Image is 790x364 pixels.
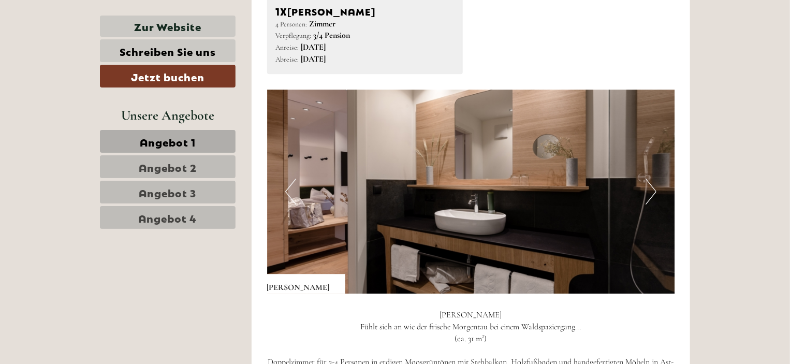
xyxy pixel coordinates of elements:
[276,3,455,18] div: [PERSON_NAME]
[139,210,197,225] span: Angebot 4
[8,28,152,60] div: Guten Tag, wie können wir Ihnen helfen?
[310,19,336,29] b: Zimmer
[100,16,236,37] a: Zur Website
[335,268,408,291] button: Senden
[16,50,147,57] small: 20:26
[16,30,147,38] div: [GEOGRAPHIC_DATA]
[139,185,197,199] span: Angebot 3
[646,179,656,205] button: Next
[267,274,345,294] div: [PERSON_NAME]
[285,179,296,205] button: Previous
[276,3,288,18] b: 1x
[100,106,236,125] div: Unsere Angebote
[100,65,236,88] a: Jetzt buchen
[139,159,197,174] span: Angebot 2
[276,20,308,28] small: 4 Personen:
[276,55,299,64] small: Abreise:
[276,43,299,52] small: Anreise:
[276,31,312,40] small: Verpflegung:
[314,30,350,40] b: 3/4 Pension
[140,134,196,149] span: Angebot 1
[100,39,236,62] a: Schreiben Sie uns
[301,42,326,52] b: [DATE]
[185,8,223,25] div: [DATE]
[301,54,326,64] b: [DATE]
[267,90,675,294] img: image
